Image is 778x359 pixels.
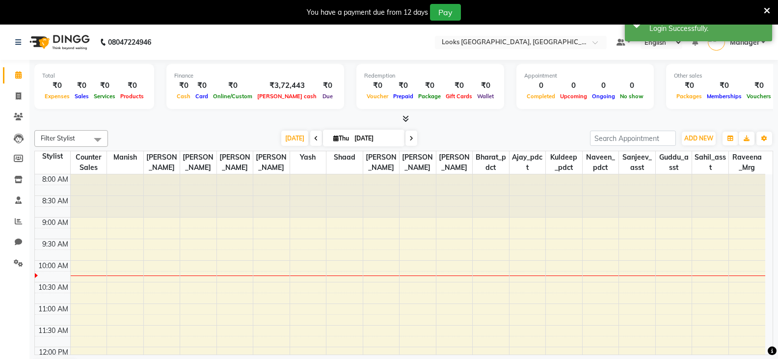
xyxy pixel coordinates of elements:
div: ₹0 [744,80,774,91]
div: 10:30 AM [36,282,70,293]
span: [DATE] [281,131,308,146]
span: Cash [174,93,193,100]
div: ₹0 [211,80,255,91]
div: ₹0 [391,80,416,91]
iframe: chat widget [737,320,768,349]
span: Manager [730,37,759,48]
div: 0 [558,80,590,91]
span: Services [91,93,118,100]
div: 0 [590,80,617,91]
span: Ajay_pdct [510,151,546,174]
div: You have a payment due from 12 days [307,7,428,18]
div: Stylist [35,151,70,162]
div: ₹0 [193,80,211,91]
span: Due [320,93,335,100]
div: ₹0 [416,80,443,91]
span: No show [617,93,646,100]
span: [PERSON_NAME] [363,151,400,174]
div: ₹0 [42,80,72,91]
span: [PERSON_NAME] [253,151,290,174]
span: guddu_asst [656,151,692,174]
span: Filter Stylist [41,134,75,142]
div: 8:30 AM [40,196,70,206]
div: 9:30 AM [40,239,70,249]
b: 08047224946 [108,28,151,56]
span: Products [118,93,146,100]
div: 12:00 PM [37,347,70,358]
span: Ongoing [590,93,617,100]
span: Expenses [42,93,72,100]
span: [PERSON_NAME] cash [255,93,319,100]
button: Pay [430,4,461,21]
div: ₹0 [319,80,336,91]
span: Package [416,93,443,100]
input: 2025-09-04 [351,131,401,146]
span: Thu [331,135,351,142]
span: ADD NEW [684,135,713,142]
span: Completed [524,93,558,100]
div: Finance [174,72,336,80]
div: 8:00 AM [40,174,70,185]
span: Voucher [364,93,391,100]
span: Naveen_pdct [583,151,619,174]
span: Packages [674,93,704,100]
span: Counter Sales [71,151,107,174]
div: ₹0 [72,80,91,91]
span: Yash [290,151,326,164]
span: [PERSON_NAME] [217,151,253,174]
div: Login Successfully. [649,24,765,34]
span: [PERSON_NAME] [400,151,436,174]
div: Total [42,72,146,80]
div: ₹3,72,443 [255,80,319,91]
div: 11:00 AM [36,304,70,314]
span: Manish [107,151,143,164]
div: Appointment [524,72,646,80]
div: 10:00 AM [36,261,70,271]
img: Manager [708,33,725,51]
img: logo [25,28,92,56]
div: ₹0 [475,80,496,91]
span: Wallet [475,93,496,100]
span: Gift Cards [443,93,475,100]
div: ₹0 [704,80,744,91]
div: 0 [617,80,646,91]
span: Online/Custom [211,93,255,100]
div: ₹0 [443,80,475,91]
span: Raveena_Mrg [729,151,765,174]
span: Sales [72,93,91,100]
div: ₹0 [174,80,193,91]
span: Sahil_asst [692,151,728,174]
div: ₹0 [364,80,391,91]
div: ₹0 [118,80,146,91]
span: Shaad [326,151,363,164]
span: Card [193,93,211,100]
span: Bharat_pdct [473,151,509,174]
span: [PERSON_NAME] [180,151,216,174]
span: Kuldeep _pdct [546,151,582,174]
div: Redemption [364,72,496,80]
div: 0 [524,80,558,91]
span: Upcoming [558,93,590,100]
div: ₹0 [91,80,118,91]
span: Vouchers [744,93,774,100]
button: ADD NEW [682,132,716,145]
div: 9:00 AM [40,218,70,228]
div: ₹0 [674,80,704,91]
span: Memberships [704,93,744,100]
span: Prepaid [391,93,416,100]
span: Sanjeev_asst [619,151,655,174]
div: 11:30 AM [36,326,70,336]
span: [PERSON_NAME] [436,151,473,174]
input: Search Appointment [590,131,676,146]
span: [PERSON_NAME] [144,151,180,174]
